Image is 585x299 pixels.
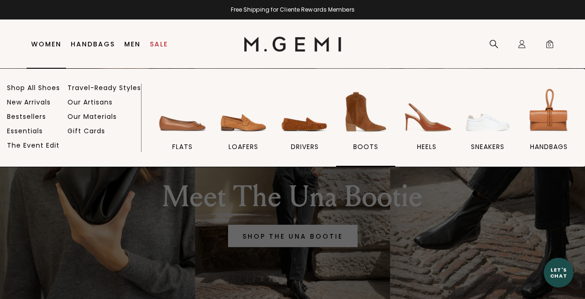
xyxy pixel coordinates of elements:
div: Let's Chat [544,266,573,278]
a: loafers [214,86,273,167]
span: drivers [290,143,318,151]
a: Bestsellers [7,112,46,121]
img: BOOTS [339,86,391,138]
span: BOOTS [353,143,378,151]
a: drivers [275,86,334,167]
a: Handbags [71,40,115,48]
a: BOOTS [336,86,395,167]
span: 0 [545,41,554,51]
a: Shop All Shoes [7,84,60,92]
a: Our Artisans [67,98,113,106]
span: loafers [229,143,258,151]
span: heels [417,143,437,151]
img: sneakers [462,86,514,138]
a: Sale [150,40,168,48]
a: New Arrivals [7,98,51,106]
a: Men [124,40,141,48]
span: flats [172,143,193,151]
a: Gift Cards [67,127,105,135]
a: Essentials [7,127,43,135]
a: flats [153,86,212,167]
img: loafers [217,86,269,138]
a: Women [31,40,61,48]
img: handbags [523,86,575,138]
a: sneakers [458,86,517,167]
a: Our Materials [67,112,117,121]
img: M.Gemi [244,37,341,52]
a: The Event Edit [7,141,60,149]
a: handbags [519,86,578,167]
img: flats [156,86,208,138]
img: heels [401,86,453,138]
img: drivers [278,86,330,138]
span: handbags [530,143,567,151]
span: sneakers [471,143,504,151]
a: Travel-Ready Styles [67,84,141,92]
a: heels [397,86,456,167]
